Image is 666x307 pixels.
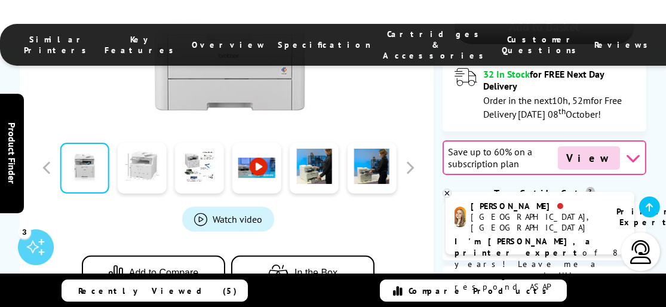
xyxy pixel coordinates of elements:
[129,267,199,278] span: Add to Compare
[18,225,31,238] div: 3
[558,106,566,116] sup: th
[278,39,371,50] span: Specification
[383,29,490,61] span: Cartridges & Accessories
[62,280,248,302] a: Recently Viewed (5)
[82,256,225,290] button: Add to Compare
[629,240,653,264] img: user-headset-light.svg
[471,201,601,211] div: [PERSON_NAME]
[24,34,93,56] span: Similar Printers
[78,285,237,296] span: Recently Viewed (5)
[192,39,266,50] span: Overview
[552,94,591,106] span: 10h, 52m
[558,146,620,170] span: View
[294,267,337,278] span: In the Box
[455,236,594,258] b: I'm [PERSON_NAME], a printer expert
[483,68,530,80] span: 32 In Stock
[455,236,625,293] p: of 8 years! Leave me a message and I'll respond ASAP
[182,207,274,232] a: Product_All_Videos
[6,123,18,185] span: Product Finder
[483,68,634,92] div: for FREE Next Day Delivery
[105,34,180,56] span: Key Features
[455,68,634,119] div: modal_delivery
[502,34,582,56] span: Customer Questions
[443,187,646,199] div: Toner Cartridge Costs
[586,187,595,196] sup: Cost per page
[471,211,601,233] div: [GEOGRAPHIC_DATA], [GEOGRAPHIC_DATA]
[594,39,654,50] span: Reviews
[455,207,466,228] img: amy-livechat.png
[409,285,553,296] span: Compare Products
[380,280,567,302] a: Compare Products
[213,213,262,225] span: Watch video
[483,94,622,120] span: Order in the next for Free Delivery [DATE] 08 October!
[231,256,375,290] button: In the Box
[448,146,555,170] span: Save up to 60% on a subscription plan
